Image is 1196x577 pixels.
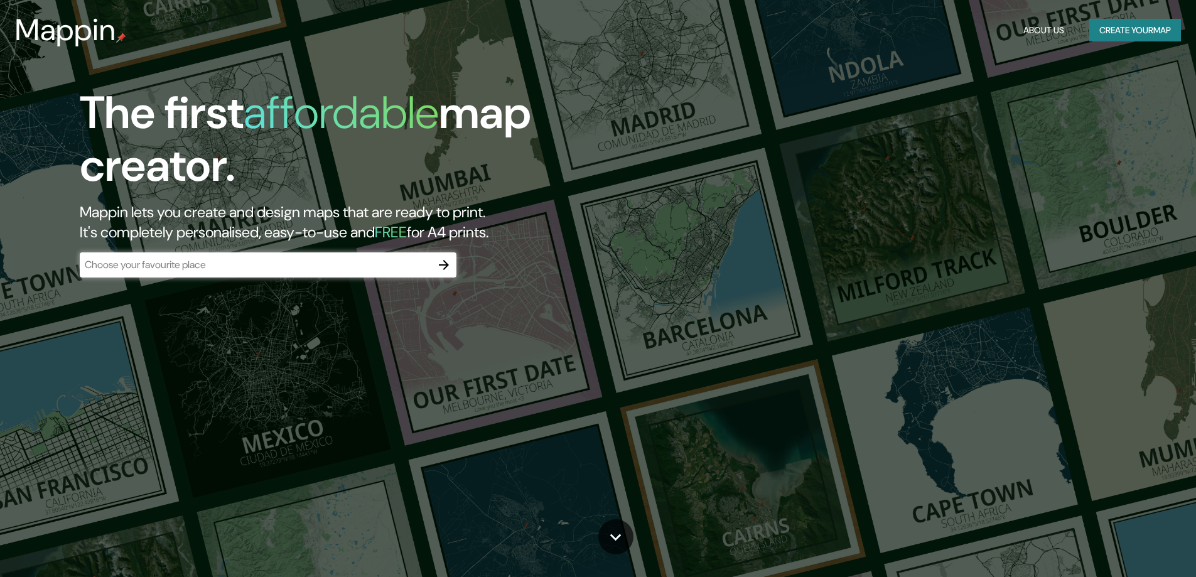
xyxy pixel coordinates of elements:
[80,87,678,202] h1: The first map creator.
[1089,19,1181,42] button: Create yourmap
[1018,19,1069,42] button: About Us
[375,222,407,242] h5: FREE
[15,13,116,48] h3: Mappin
[244,84,439,142] h1: affordable
[80,257,431,272] input: Choose your favourite place
[116,33,126,43] img: mappin-pin
[80,202,678,242] h2: Mappin lets you create and design maps that are ready to print. It's completely personalised, eas...
[1084,528,1182,563] iframe: Help widget launcher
